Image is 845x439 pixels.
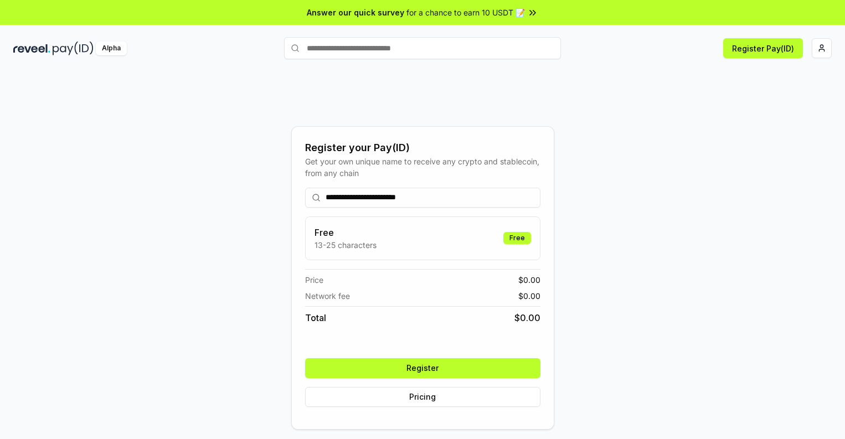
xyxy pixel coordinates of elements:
[96,42,127,55] div: Alpha
[305,358,540,378] button: Register
[305,140,540,156] div: Register your Pay(ID)
[13,42,50,55] img: reveel_dark
[315,239,377,251] p: 13-25 characters
[305,156,540,179] div: Get your own unique name to receive any crypto and stablecoin, from any chain
[723,38,803,58] button: Register Pay(ID)
[503,232,531,244] div: Free
[53,42,94,55] img: pay_id
[305,290,350,302] span: Network fee
[315,226,377,239] h3: Free
[406,7,525,18] span: for a chance to earn 10 USDT 📝
[307,7,404,18] span: Answer our quick survey
[518,274,540,286] span: $ 0.00
[305,311,326,324] span: Total
[305,387,540,407] button: Pricing
[518,290,540,302] span: $ 0.00
[305,274,323,286] span: Price
[514,311,540,324] span: $ 0.00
